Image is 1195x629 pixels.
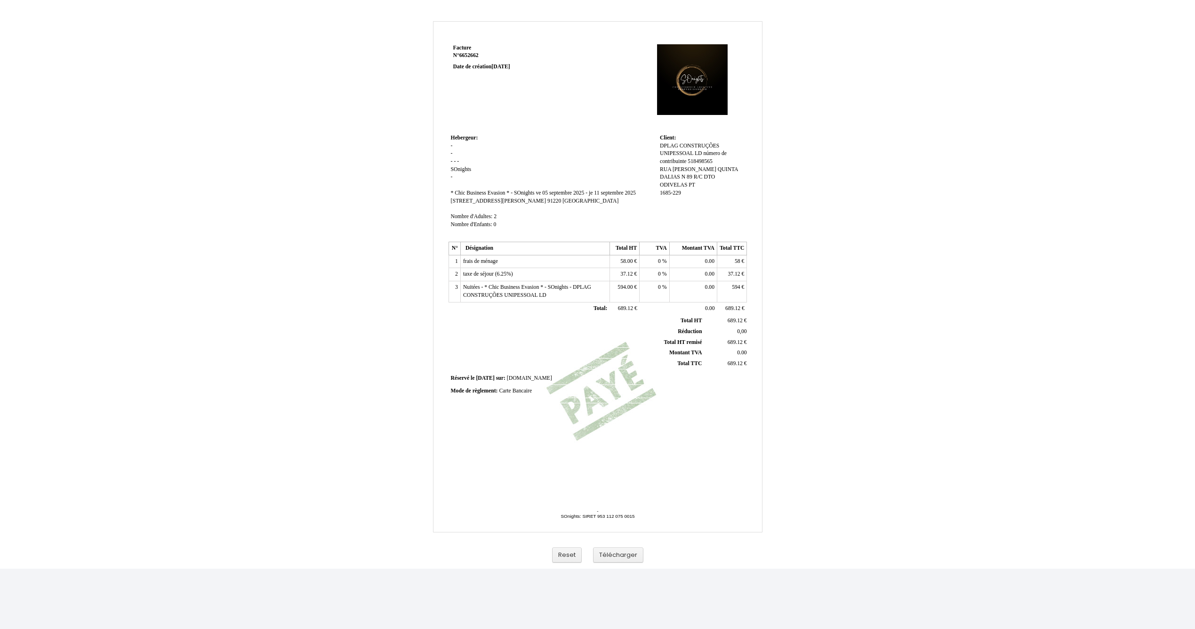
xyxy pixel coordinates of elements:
span: - [451,174,453,180]
span: * Chic Business Evasion * - SOnights [451,190,535,196]
span: 689.12 [618,305,633,311]
td: € [610,255,639,268]
span: [GEOGRAPHIC_DATA] [562,198,618,204]
td: € [717,255,747,268]
span: Total: [593,305,607,311]
td: 1 [449,255,460,268]
th: N° [449,242,460,255]
span: Réduction [678,328,702,335]
span: Client: [660,135,676,141]
td: € [704,337,748,348]
span: 689.12 [728,318,743,324]
span: - [451,143,453,149]
span: - [597,508,598,514]
span: Nuitées - * Chic Business Evasion * - SOnights - DPLAG CONSTRUÇÕES UNIPESSOAL LD [463,284,591,298]
span: Montant TVA [669,350,702,356]
span: Total TTC [677,360,702,367]
span: Hebergeur: [451,135,478,141]
td: € [704,359,748,369]
span: - [454,158,456,164]
span: CONSTRUÇÕES UNIPESSOAL LD número de contribuinte 518498565 [660,143,727,164]
span: Carte Bancaire [499,388,532,394]
span: 0.00 [705,305,714,311]
span: 689.12 [728,360,743,367]
span: taxe de séjour (6.25%) [463,271,513,277]
span: 594.00 [618,284,633,290]
span: 37.12 [620,271,633,277]
span: DPLAG [660,143,678,149]
td: € [610,302,639,315]
span: Total HT [681,318,702,324]
span: PT [689,182,695,188]
span: 2 [494,213,497,220]
span: Facture [453,45,472,51]
span: Réservé le [451,375,475,381]
span: 0.00 [737,350,746,356]
td: € [610,281,639,302]
span: 0.00 [705,258,714,264]
span: 0 [658,258,661,264]
th: Total HT [610,242,639,255]
span: Nombre d'Adultes: [451,213,493,220]
td: € [717,302,747,315]
span: sur: [496,375,505,381]
span: 0 [658,271,661,277]
strong: Date de création [453,64,510,70]
th: TVA [640,242,669,255]
span: ve 05 septembre 2025 - je 11 septembre 2025 [536,190,635,196]
span: RUA [PERSON_NAME] QUINTA DALIAS N 89 R/C DTO [660,166,738,180]
span: - [457,158,459,164]
span: 58 [735,258,740,264]
span: [DATE] [476,375,494,381]
span: Total HT remisé [664,339,702,345]
span: 0 [494,221,497,228]
span: 37.12 [728,271,740,277]
td: 2 [449,268,460,281]
td: 3 [449,281,460,302]
span: 1685-229 [660,190,681,196]
button: Reset [552,547,582,563]
span: - [451,158,453,164]
span: 91220 [547,198,561,204]
img: logo [640,44,745,115]
span: 0.00 [705,284,714,290]
span: 594 [732,284,740,290]
td: € [717,268,747,281]
span: - [451,150,453,156]
td: € [717,281,747,302]
span: 0 [658,284,661,290]
td: € [704,316,748,326]
span: Nombre d'Enfants: [451,221,492,228]
span: [DATE] [491,64,510,70]
th: Montant TVA [669,242,717,255]
span: [DOMAIN_NAME] [507,375,552,381]
span: SOnights [451,166,472,172]
span: 58.00 [620,258,633,264]
strong: N° [453,52,566,59]
span: 6652662 [459,52,479,58]
th: Désignation [460,242,610,255]
span: ODIVELAS [660,182,687,188]
span: 689.12 [728,339,743,345]
span: 0,00 [737,328,746,335]
th: Total TTC [717,242,747,255]
span: frais de ménage [463,258,498,264]
span: 0.00 [705,271,714,277]
td: € [610,268,639,281]
span: Mode de règlement: [451,388,498,394]
span: SOnights: SIRET 953 112 075 0015 [561,514,635,519]
td: % [640,268,669,281]
td: % [640,281,669,302]
td: % [640,255,669,268]
button: Télécharger [593,547,643,563]
span: [STREET_ADDRESS][PERSON_NAME] [451,198,546,204]
span: 689.12 [725,305,740,311]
